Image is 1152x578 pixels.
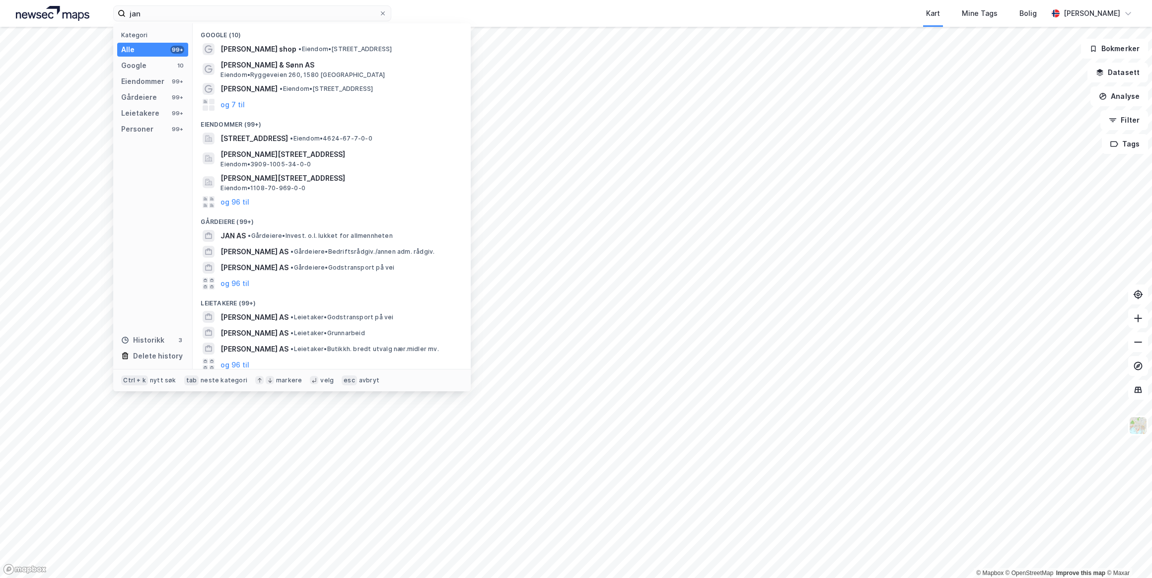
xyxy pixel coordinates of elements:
span: [PERSON_NAME] AS [220,262,288,274]
div: Alle [121,44,135,56]
span: JAN AS [220,230,246,242]
span: • [298,45,301,53]
div: Bolig [1019,7,1037,19]
div: Leietakere (99+) [193,291,471,309]
div: neste kategori [201,376,247,384]
button: og 7 til [220,99,245,111]
button: Datasett [1087,63,1148,82]
button: Bokmerker [1081,39,1148,59]
div: Kart [926,7,940,19]
span: [PERSON_NAME] AS [220,327,288,339]
span: • [290,313,293,321]
span: [PERSON_NAME] shop [220,43,296,55]
span: Leietaker • Godstransport på vei [290,313,393,321]
img: Z [1129,416,1148,435]
div: markere [276,376,302,384]
div: Google [121,60,146,72]
button: Analyse [1090,86,1148,106]
div: [PERSON_NAME] [1064,7,1120,19]
div: tab [184,375,199,385]
span: [PERSON_NAME] AS [220,246,288,258]
button: Filter [1100,110,1148,130]
span: [PERSON_NAME][STREET_ADDRESS] [220,148,459,160]
span: • [290,135,293,142]
div: 99+ [170,77,184,85]
a: Mapbox [976,570,1004,577]
iframe: Chat Widget [1102,530,1152,578]
div: Personer [121,123,153,135]
span: [PERSON_NAME][STREET_ADDRESS] [220,172,459,184]
img: logo.a4113a55bc3d86da70a041830d287a7e.svg [16,6,89,21]
span: [PERSON_NAME] AS [220,343,288,355]
div: Historikk [121,334,164,346]
div: esc [342,375,357,385]
span: • [290,264,293,271]
div: nytt søk [150,376,176,384]
span: • [290,345,293,353]
span: [PERSON_NAME] [220,83,278,95]
div: avbryt [359,376,379,384]
span: Eiendom • 1108-70-969-0-0 [220,184,305,192]
a: Mapbox homepage [3,564,47,575]
div: Kategori [121,31,188,39]
a: Improve this map [1056,570,1105,577]
div: 10 [176,62,184,70]
button: og 96 til [220,359,249,370]
span: • [280,85,283,92]
div: Gårdeiere [121,91,157,103]
div: Kontrollprogram for chat [1102,530,1152,578]
div: Ctrl + k [121,375,148,385]
div: 3 [176,336,184,344]
div: velg [320,376,334,384]
div: Mine Tags [962,7,998,19]
div: 99+ [170,93,184,101]
span: Gårdeiere • Godstransport på vei [290,264,394,272]
div: Gårdeiere (99+) [193,210,471,228]
div: Google (10) [193,23,471,41]
button: Tags [1102,134,1148,154]
span: Eiendom • 4624-67-7-0-0 [290,135,372,143]
span: • [290,329,293,337]
div: Eiendommer [121,75,164,87]
span: Eiendom • [STREET_ADDRESS] [280,85,373,93]
div: Leietakere [121,107,159,119]
span: Gårdeiere • Invest. o.l. lukket for allmennheten [248,232,392,240]
span: Leietaker • Grunnarbeid [290,329,364,337]
span: [STREET_ADDRESS] [220,133,288,144]
button: og 96 til [220,278,249,289]
span: • [248,232,251,239]
div: 99+ [170,46,184,54]
span: Gårdeiere • Bedriftsrådgiv./annen adm. rådgiv. [290,248,434,256]
span: [PERSON_NAME] & Sønn AS [220,59,459,71]
div: Delete history [133,350,183,362]
span: Eiendom • Ryggeveien 260, 1580 [GEOGRAPHIC_DATA] [220,71,385,79]
span: Eiendom • [STREET_ADDRESS] [298,45,392,53]
span: Eiendom • 3909-1005-34-0-0 [220,160,311,168]
a: OpenStreetMap [1006,570,1054,577]
div: 99+ [170,109,184,117]
div: Eiendommer (99+) [193,113,471,131]
div: 99+ [170,125,184,133]
button: og 96 til [220,196,249,208]
span: • [290,248,293,255]
input: Søk på adresse, matrikkel, gårdeiere, leietakere eller personer [126,6,379,21]
span: Leietaker • Butikkh. bredt utvalg nær.midler mv. [290,345,438,353]
span: [PERSON_NAME] AS [220,311,288,323]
